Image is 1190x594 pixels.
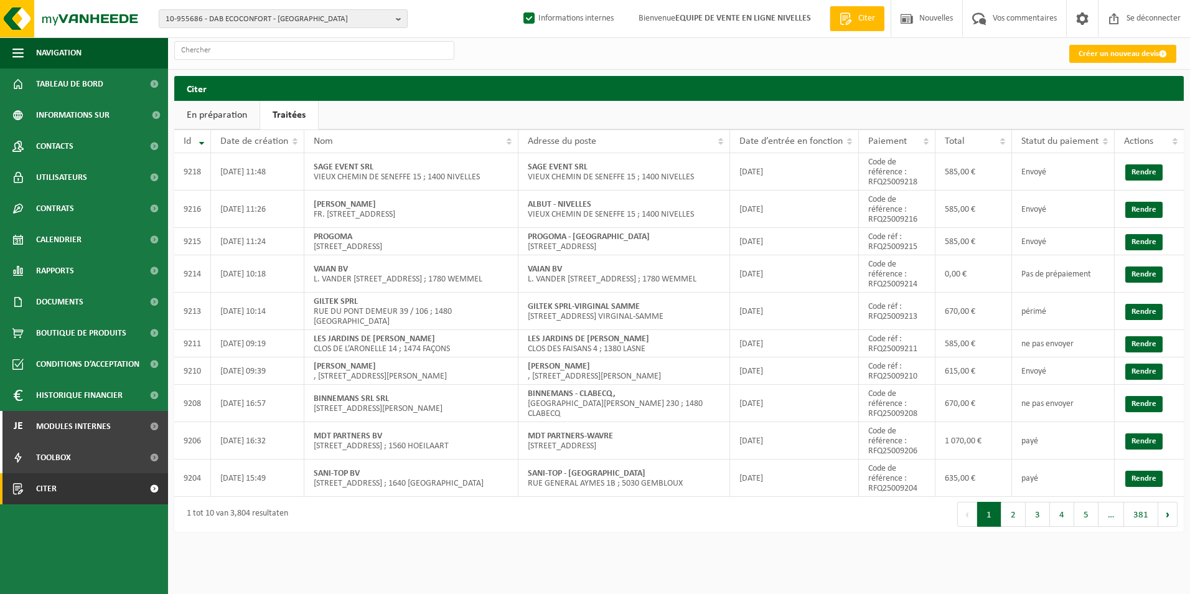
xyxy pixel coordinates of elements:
[36,380,123,411] span: Historique financier
[36,318,126,349] span: Boutique de produits
[639,14,811,23] font: Bienvenue
[730,153,859,191] td: [DATE]
[211,385,304,422] td: [DATE] 16:57
[518,330,730,357] td: CLOS DES FAISANS 4 ; 1380 LASNE
[935,153,1012,191] td: 585,00 €
[1079,50,1159,58] font: Créer un nouveau devis
[36,224,82,255] span: Calendrier
[304,460,518,497] td: [STREET_ADDRESS] ; 1640 [GEOGRAPHIC_DATA]
[935,255,1012,293] td: 0,00 €
[1074,502,1099,527] button: 5
[174,76,1184,100] h2: Citer
[957,502,977,527] button: Précédent
[528,469,645,478] strong: SANI-TOP - [GEOGRAPHIC_DATA]
[36,411,111,442] span: Modules internes
[1021,399,1074,408] span: ne pas envoyer
[1001,502,1026,527] button: 2
[1021,474,1038,483] span: payé
[1125,164,1163,181] a: Rendre
[211,153,304,191] td: [DATE] 11:48
[1021,270,1091,279] span: Pas de prépaiement
[211,330,304,357] td: [DATE] 09:19
[859,293,935,330] td: Code réf : RFQ25009213
[528,389,616,398] strong: BINNEMANS - CLABECQ,
[1124,502,1158,527] button: 381
[518,191,730,228] td: VIEUX CHEMIN DE SENEFFE 15 ; 1400 NIVELLES
[159,9,408,28] button: 10-955686 - DAB ECOCONFORT - [GEOGRAPHIC_DATA]
[184,136,191,146] span: Id
[314,136,333,146] span: Nom
[528,362,590,371] strong: [PERSON_NAME]
[211,422,304,460] td: [DATE] 16:32
[304,153,518,191] td: VIEUX CHEMIN DE SENEFFE 15 ; 1400 NIVELLES
[977,502,1001,527] button: 1
[211,460,304,497] td: [DATE] 15:49
[730,228,859,255] td: [DATE]
[1125,234,1163,250] a: Rendre
[518,153,730,191] td: VIEUX CHEMIN DE SENEFFE 15 ; 1400 NIVELLES
[935,422,1012,460] td: 1 070,00 €
[314,431,382,441] strong: MDT PARTNERS BV
[314,232,352,242] strong: PROGOMA
[174,357,211,385] td: 9210
[935,460,1012,497] td: 635,00 €
[314,163,373,172] strong: SAGE EVENT SRL
[521,9,614,28] label: Informations internes
[1125,433,1163,450] a: Rendre
[304,422,518,460] td: [STREET_ADDRESS] ; 1560 HOEILAART
[174,101,260,130] a: En préparation
[1125,471,1163,487] a: Rendre
[174,228,211,255] td: 9215
[1124,136,1153,146] span: Actions
[1021,367,1046,376] span: Envoyé
[528,163,588,172] strong: SAGE EVENT SRL
[304,228,518,255] td: [STREET_ADDRESS]
[36,100,144,131] span: Informations sur l’entreprise
[730,255,859,293] td: [DATE]
[730,460,859,497] td: [DATE]
[314,469,360,478] strong: SANI-TOP BV
[12,411,24,442] span: Je
[859,330,935,357] td: Code réf : RFQ25009211
[211,293,304,330] td: [DATE] 10:14
[36,442,71,473] span: Toolbox
[36,473,57,504] span: Citer
[174,422,211,460] td: 9206
[174,460,211,497] td: 9204
[528,265,562,274] strong: VAIAN BV
[528,302,640,311] strong: GILTEK SPRL-VIRGINAL SAMME
[174,41,454,60] input: Chercher
[1125,304,1163,320] a: Rendre
[1125,396,1163,412] a: Rendre
[859,460,935,497] td: Code de référence : RFQ25009204
[304,385,518,422] td: [STREET_ADDRESS][PERSON_NAME]
[730,293,859,330] td: [DATE]
[1099,502,1124,527] span: …
[304,357,518,385] td: , [STREET_ADDRESS][PERSON_NAME]
[314,334,435,344] strong: LES JARDINS DE [PERSON_NAME]
[174,385,211,422] td: 9208
[1021,237,1046,247] span: Envoyé
[36,349,139,380] span: Conditions d’acceptation
[730,422,859,460] td: [DATE]
[174,255,211,293] td: 9214
[174,153,211,191] td: 9218
[1050,502,1074,527] button: 4
[528,232,650,242] strong: PROGOMA - [GEOGRAPHIC_DATA]
[528,334,649,344] strong: LES JARDINS DE [PERSON_NAME]
[180,503,288,526] div: 1 tot 10 van 3,804 resultaten
[859,385,935,422] td: Code de référence : RFQ25009208
[36,37,82,68] span: Navigation
[935,191,1012,228] td: 585,00 €
[868,136,907,146] span: Paiement
[211,228,304,255] td: [DATE] 11:24
[859,191,935,228] td: Code de référence : RFQ25009216
[518,357,730,385] td: , [STREET_ADDRESS][PERSON_NAME]
[935,228,1012,255] td: 585,00 €
[859,153,935,191] td: Code de référence : RFQ25009218
[166,10,391,29] span: 10-955686 - DAB ECOCONFORT - [GEOGRAPHIC_DATA]
[730,357,859,385] td: [DATE]
[935,385,1012,422] td: 670,00 €
[211,255,304,293] td: [DATE] 10:18
[518,228,730,255] td: [STREET_ADDRESS]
